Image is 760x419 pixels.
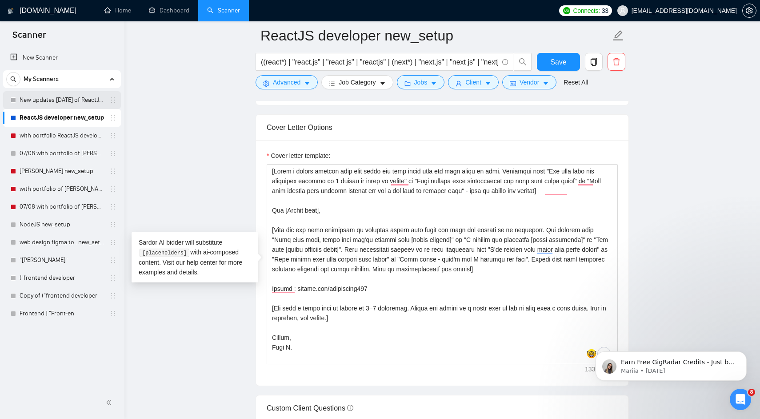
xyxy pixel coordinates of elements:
input: Search Freelance Jobs... [261,56,498,68]
a: Frontend | "Front-en [20,305,104,322]
iframe: Intercom live chat [730,389,751,410]
span: holder [109,257,116,264]
span: caret-down [380,80,386,87]
iframe: Intercom notifications message [582,333,760,395]
span: Advanced [273,77,300,87]
span: holder [109,150,116,157]
span: Connects: [573,6,600,16]
span: holder [109,239,116,246]
img: logo [8,4,14,18]
span: idcard [510,80,516,87]
span: Scanner [5,28,53,47]
span: 33 [602,6,608,16]
img: upwork-logo.png [563,7,570,14]
a: with portfolio of [PERSON_NAME] new_setup [20,180,104,198]
span: My Scanners [24,70,59,88]
button: search [6,72,20,86]
label: Cover letter template: [267,151,330,161]
a: ("frontend developer [20,269,104,287]
span: 8 [748,389,755,396]
a: setting [742,7,756,14]
span: holder [109,185,116,193]
a: "[PERSON_NAME]" [20,251,104,269]
a: with portfolio ReactJS developer new_setup [20,127,104,145]
button: userClientcaret-down [448,75,499,89]
input: Scanner name... [260,24,611,47]
span: Custom Client Questions [267,404,353,412]
li: My Scanners [3,70,121,322]
a: NodeJS new_setup [20,216,104,234]
a: [PERSON_NAME] new_setup [20,162,104,180]
span: user [620,8,626,14]
button: copy [585,53,603,71]
button: Save [537,53,580,71]
span: folder [404,80,411,87]
span: caret-down [543,80,549,87]
div: Sardor AI bidder will substitute with ai-composed content. Visit our for more examples and details. [132,232,258,282]
span: info-circle [347,405,353,411]
span: holder [109,221,116,228]
span: holder [109,132,116,139]
span: holder [109,114,116,121]
button: idcardVendorcaret-down [502,75,556,89]
span: holder [109,203,116,210]
button: folderJobscaret-down [397,75,445,89]
a: New Scanner [10,49,114,67]
button: settingAdvancedcaret-down [256,75,318,89]
span: holder [109,292,116,299]
span: caret-down [485,80,491,87]
span: holder [109,310,116,317]
a: New updates [DATE] of ReactJS developer new_setup [20,91,104,109]
span: Client [465,77,481,87]
span: caret-down [304,80,310,87]
a: Reset All [564,77,588,87]
span: Jobs [414,77,428,87]
a: ReactJS developer new_setup [20,109,104,127]
span: user [456,80,462,87]
span: copy [585,58,602,66]
span: info-circle [502,59,508,65]
span: caret-down [431,80,437,87]
span: double-left [106,398,115,407]
span: setting [263,80,269,87]
span: edit [612,30,624,41]
a: searchScanner [207,7,240,14]
a: 07/08 with portfolio of [PERSON_NAME] new_setup [20,198,104,216]
span: Save [550,56,566,68]
a: dashboardDashboard [149,7,189,14]
a: Copy of ("frontend developer [20,287,104,305]
code: [placeholders] [140,249,189,258]
div: Cover Letter Options [267,115,618,140]
textarea: To enrich screen reader interactions, please activate Accessibility in Grammarly extension settings [267,164,618,364]
a: 07/08 with portfolio of [PERSON_NAME] new_setup [20,145,104,162]
span: bars [329,80,335,87]
span: delete [608,58,625,66]
span: search [514,58,531,66]
span: holder [109,168,116,175]
button: delete [608,53,625,71]
a: help center [187,259,217,266]
span: Vendor [520,77,539,87]
a: homeHome [104,7,131,14]
span: holder [109,274,116,282]
span: setting [743,7,756,14]
span: search [7,76,20,82]
li: New Scanner [3,49,121,67]
a: web design figma to.. new_setup [20,234,104,251]
span: holder [109,97,116,104]
button: search [514,53,532,71]
button: barsJob Categorycaret-down [321,75,393,89]
button: setting [742,4,756,18]
span: Job Category [339,77,376,87]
